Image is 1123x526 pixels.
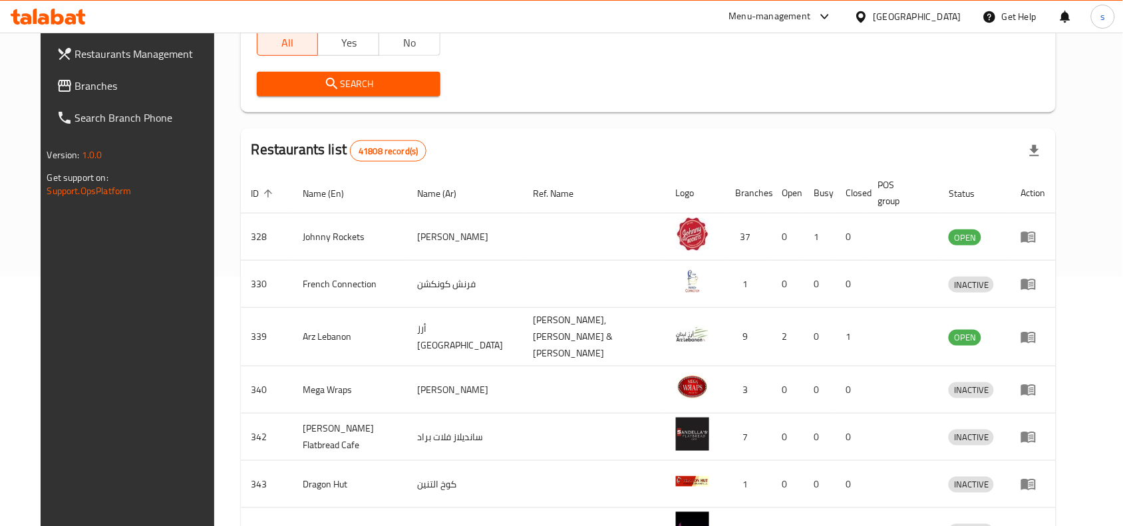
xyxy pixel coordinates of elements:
[241,308,293,366] td: 339
[251,186,277,201] span: ID
[725,414,772,461] td: 7
[772,366,804,414] td: 0
[417,186,474,201] span: Name (Ar)
[1021,476,1045,492] div: Menu
[46,70,228,102] a: Branches
[1010,173,1056,213] th: Action
[75,78,218,94] span: Branches
[47,146,80,164] span: Version:
[406,261,522,308] td: فرنش كونكشن
[406,308,522,366] td: أرز [GEOGRAPHIC_DATA]
[836,308,868,366] td: 1
[350,140,426,162] div: Total records count
[949,277,994,293] div: INACTIVE
[241,414,293,461] td: 342
[725,213,772,261] td: 37
[949,382,994,398] span: INACTIVE
[1100,9,1105,24] span: s
[804,414,836,461] td: 0
[533,186,591,201] span: Ref. Name
[47,169,108,186] span: Get support on:
[949,477,994,492] span: INACTIVE
[949,230,981,245] span: OPEN
[241,366,293,414] td: 340
[725,261,772,308] td: 1
[82,146,102,164] span: 1.0.0
[241,261,293,308] td: 330
[323,33,374,53] span: Yes
[263,33,313,53] span: All
[804,213,836,261] td: 1
[725,308,772,366] td: 9
[772,173,804,213] th: Open
[676,217,709,251] img: Johnny Rockets
[522,308,665,366] td: [PERSON_NAME],[PERSON_NAME] & [PERSON_NAME]
[874,9,961,24] div: [GEOGRAPHIC_DATA]
[1021,329,1045,345] div: Menu
[293,308,407,366] td: Arz Lebanon
[676,465,709,498] img: Dragon Hut
[1021,429,1045,445] div: Menu
[257,72,440,96] button: Search
[251,140,427,162] h2: Restaurants list
[676,318,709,351] img: Arz Lebanon
[772,261,804,308] td: 0
[47,182,132,199] a: Support.OpsPlatform
[949,477,994,493] div: INACTIVE
[267,76,430,92] span: Search
[772,461,804,508] td: 0
[293,414,407,461] td: [PERSON_NAME] Flatbread Cafe
[665,173,725,213] th: Logo
[836,461,868,508] td: 0
[725,366,772,414] td: 3
[406,414,522,461] td: سانديلاز فلات براد
[406,366,522,414] td: [PERSON_NAME]
[836,213,868,261] td: 0
[385,33,435,53] span: No
[1021,382,1045,398] div: Menu
[836,366,868,414] td: 0
[804,461,836,508] td: 0
[676,265,709,298] img: French Connection
[725,461,772,508] td: 1
[836,414,868,461] td: 0
[293,461,407,508] td: Dragon Hut
[804,261,836,308] td: 0
[241,213,293,261] td: 328
[379,29,440,56] button: No
[878,177,923,209] span: POS group
[75,110,218,126] span: Search Branch Phone
[293,213,407,261] td: Johnny Rockets
[804,308,836,366] td: 0
[949,330,981,346] div: OPEN
[351,145,426,158] span: 41808 record(s)
[772,308,804,366] td: 2
[836,261,868,308] td: 0
[257,29,319,56] button: All
[676,418,709,451] img: Sandella's Flatbread Cafe
[317,29,379,56] button: Yes
[729,9,811,25] div: Menu-management
[1021,229,1045,245] div: Menu
[1021,276,1045,292] div: Menu
[406,213,522,261] td: [PERSON_NAME]
[949,430,994,445] span: INACTIVE
[676,370,709,404] img: Mega Wraps
[804,366,836,414] td: 0
[1019,135,1050,167] div: Export file
[949,229,981,245] div: OPEN
[949,186,992,201] span: Status
[241,461,293,508] td: 343
[293,261,407,308] td: French Connection
[949,330,981,345] span: OPEN
[804,173,836,213] th: Busy
[46,102,228,134] a: Search Branch Phone
[75,46,218,62] span: Restaurants Management
[406,461,522,508] td: كوخ التنين
[303,186,362,201] span: Name (En)
[772,213,804,261] td: 0
[293,366,407,414] td: Mega Wraps
[949,430,994,446] div: INACTIVE
[725,173,772,213] th: Branches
